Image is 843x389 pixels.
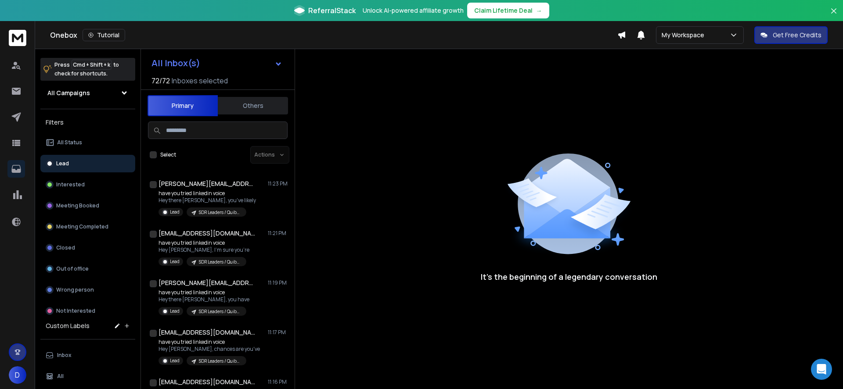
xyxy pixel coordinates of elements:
p: have you tried linkedin voice [159,339,260,346]
button: Not Interested [40,302,135,320]
button: D [9,366,26,384]
p: have you tried linkedin voice [159,190,256,197]
p: My Workspace [662,31,708,39]
button: Meeting Completed [40,218,135,236]
p: Closed [56,244,75,251]
div: Open Intercom Messenger [811,359,832,380]
span: Cmd + Shift + k [72,60,112,70]
p: have you tried linkedin voice [159,239,249,246]
button: Lead [40,155,135,172]
div: Onebox [50,29,617,41]
label: Select [160,151,176,158]
p: 11:21 PM [268,230,288,237]
button: Claim Lifetime Deal→ [467,3,549,18]
button: Wrong person [40,281,135,299]
h1: [EMAIL_ADDRESS][DOMAIN_NAME] [159,328,255,337]
p: SDR Leaders / Quibbly / Initial Test [199,209,241,216]
p: Meeting Booked [56,202,99,209]
p: SDR Leaders / Quibbly / Initial Test [199,259,241,265]
p: All [57,373,64,380]
p: SDR Leaders / Quibbly / Initial Test [199,358,241,364]
p: Not Interested [56,307,95,314]
button: Out of office [40,260,135,278]
p: Hey there [PERSON_NAME], you have [159,296,249,303]
span: ReferralStack [308,5,356,16]
p: Press to check for shortcuts. [54,61,119,78]
button: Get Free Credits [754,26,828,44]
p: Lead [170,258,180,265]
p: Interested [56,181,85,188]
p: Get Free Credits [773,31,821,39]
p: Lead [170,209,180,215]
button: Others [218,96,288,115]
p: Wrong person [56,286,94,293]
p: Out of office [56,265,89,272]
button: Interested [40,176,135,193]
p: Meeting Completed [56,223,108,230]
button: Primary [148,95,218,116]
h1: All Campaigns [47,89,90,97]
button: Meeting Booked [40,197,135,214]
h1: [PERSON_NAME][EMAIL_ADDRESS][PERSON_NAME][DOMAIN_NAME] [159,179,255,188]
p: Lead [170,308,180,314]
h1: [EMAIL_ADDRESS][DOMAIN_NAME] [159,378,255,386]
p: SDR Leaders / Quibbly / Initial Test [199,308,241,315]
p: Inbox [57,352,72,359]
button: Closed [40,239,135,257]
button: All [40,368,135,385]
p: Lead [170,357,180,364]
p: 11:16 PM [268,378,288,385]
p: It’s the beginning of a legendary conversation [481,271,657,283]
h3: Custom Labels [46,321,90,330]
p: 11:17 PM [268,329,288,336]
button: Inbox [40,346,135,364]
button: All Campaigns [40,84,135,102]
p: All Status [57,139,82,146]
h1: [PERSON_NAME][EMAIL_ADDRESS][PERSON_NAME][DOMAIN_NAME] [159,278,255,287]
p: 11:19 PM [268,279,288,286]
button: Close banner [828,5,839,26]
h3: Filters [40,116,135,128]
h1: [EMAIL_ADDRESS][DOMAIN_NAME] [159,229,255,238]
p: Hey [PERSON_NAME], chances are you've [159,346,260,353]
p: Hey [PERSON_NAME], I'm sure you're [159,246,249,253]
p: Unlock AI-powered affiliate growth [363,6,464,15]
button: Tutorial [83,29,125,41]
p: 11:23 PM [268,180,288,187]
p: have you tried linkedin voice [159,289,249,296]
span: 72 / 72 [151,75,170,86]
button: All Inbox(s) [144,54,289,72]
button: All Status [40,134,135,151]
h1: All Inbox(s) [151,59,200,68]
span: → [536,6,542,15]
p: Hey there [PERSON_NAME], you've likely [159,197,256,204]
p: Lead [56,160,69,167]
h3: Inboxes selected [172,75,228,86]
